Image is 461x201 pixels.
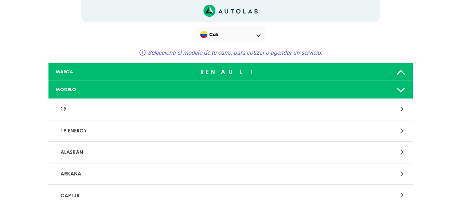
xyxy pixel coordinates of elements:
img: Flag of COLOMBIA [200,31,207,38]
p: 19 ENERGY [58,124,285,138]
div: MARCA [50,68,171,75]
div: Flag of COLOMBIACali [196,26,266,42]
span: Cali [200,29,262,39]
div: RENAULT [171,65,291,79]
span: Selecciona el modelo de tu carro, para cotizar o agendar un servicio: [148,49,322,56]
p: 19 [58,103,285,116]
div: MODELO [50,86,171,93]
a: MARCA RENAULT [48,63,413,81]
p: ARKANA [58,167,285,181]
a: Link al sitio de autolab [203,7,258,14]
p: ALASKAN [58,146,285,159]
a: MODELO [48,81,413,99]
